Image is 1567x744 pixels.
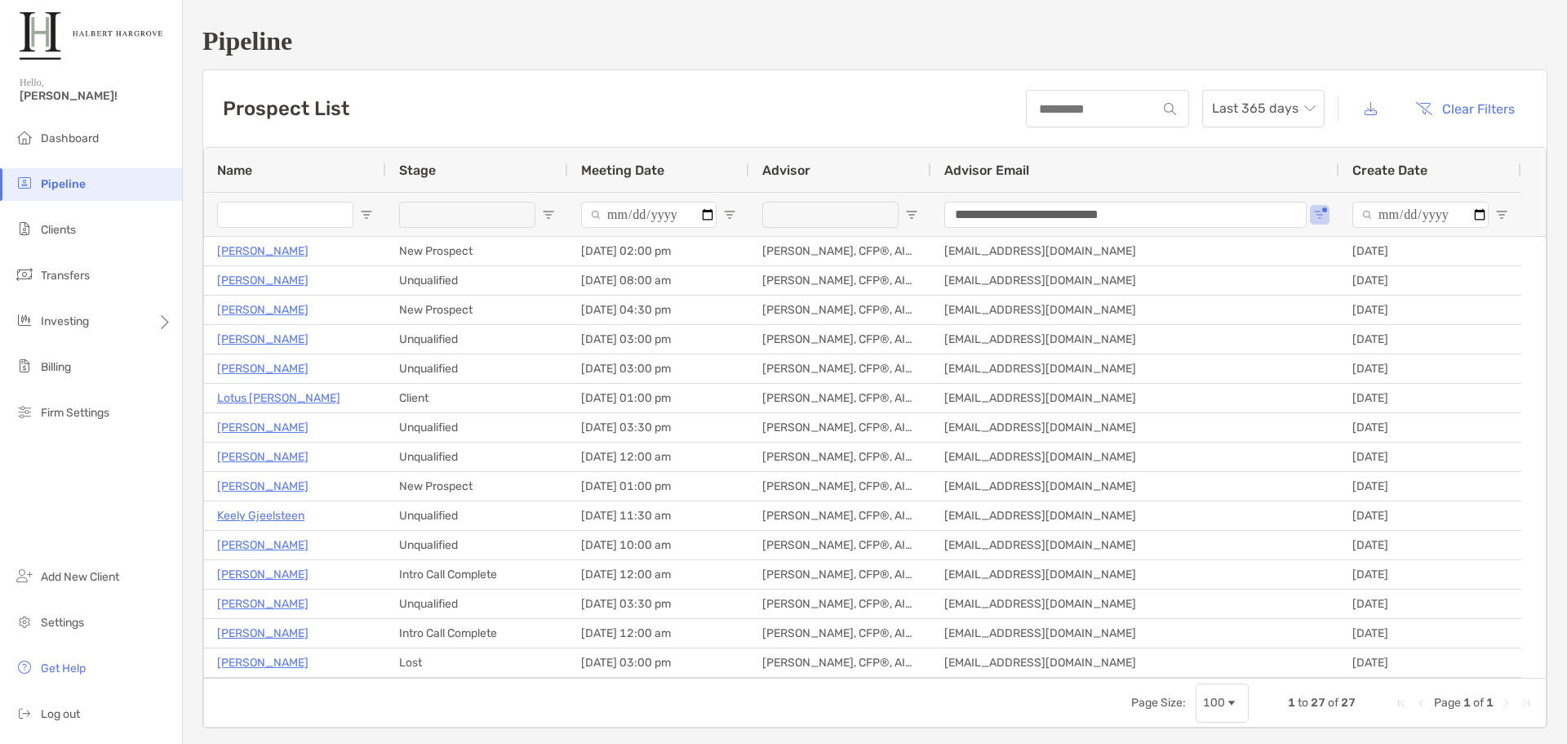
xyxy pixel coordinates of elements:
[568,560,749,589] div: [DATE] 12:00 am
[217,163,252,178] span: Name
[931,472,1339,501] div: [EMAIL_ADDRESS][DOMAIN_NAME]
[386,472,568,501] div: New Prospect
[386,354,568,383] div: Unqualified
[217,447,309,467] p: [PERSON_NAME]
[41,177,86,191] span: Pipeline
[386,619,568,648] div: Intro Call Complete
[749,472,931,501] div: [PERSON_NAME], CFP®, AIF®
[217,476,309,497] p: [PERSON_NAME]
[568,296,749,324] div: [DATE] 04:30 pm
[41,570,119,584] span: Add New Client
[20,7,162,65] img: Zoe Logo
[217,359,309,379] p: [PERSON_NAME]
[568,590,749,618] div: [DATE] 03:30 pm
[15,402,34,421] img: firm-settings icon
[1298,696,1308,710] span: to
[581,202,717,228] input: Meeting Date Filter Input
[931,560,1339,589] div: [EMAIL_ADDRESS][DOMAIN_NAME]
[217,270,309,291] p: [PERSON_NAME]
[1339,501,1521,530] div: [DATE]
[41,662,86,675] span: Get Help
[1414,697,1427,710] div: Previous Page
[762,163,810,178] span: Advisor
[1434,696,1461,710] span: Page
[386,531,568,559] div: Unqualified
[1395,697,1408,710] div: First Page
[1164,103,1176,115] img: input icon
[217,594,309,614] a: [PERSON_NAME]
[1212,91,1315,127] span: Last 365 days
[749,560,931,589] div: [PERSON_NAME], CFP®, AIF®
[386,384,568,412] div: Client
[749,501,931,530] div: [PERSON_NAME], CFP®, AIF®
[1473,696,1484,710] span: of
[15,173,34,193] img: pipeline icon
[944,202,1307,228] input: Advisor Email Filter Input
[568,501,749,530] div: [DATE] 11:30 am
[217,564,309,585] a: [PERSON_NAME]
[749,325,931,354] div: [PERSON_NAME], CFP®, AIF®
[931,443,1339,471] div: [EMAIL_ADDRESS][DOMAIN_NAME]
[1288,696,1295,710] span: 1
[15,265,34,284] img: transfers icon
[931,501,1339,530] div: [EMAIL_ADDRESS][DOMAIN_NAME]
[1339,384,1521,412] div: [DATE]
[1520,697,1533,710] div: Last Page
[1203,696,1225,710] div: 100
[15,356,34,376] img: billing icon
[217,623,309,644] p: [PERSON_NAME]
[1339,590,1521,618] div: [DATE]
[931,590,1339,618] div: [EMAIL_ADDRESS][DOMAIN_NAME]
[749,266,931,295] div: [PERSON_NAME], CFP®, AIF®
[20,89,172,103] span: [PERSON_NAME]!
[749,443,931,471] div: [PERSON_NAME], CFP®, AIF®
[360,208,373,221] button: Open Filter Menu
[568,472,749,501] div: [DATE] 01:00 pm
[568,325,749,354] div: [DATE] 03:00 pm
[1328,696,1338,710] span: of
[568,413,749,442] div: [DATE] 03:30 pm
[386,648,568,677] div: Lost
[15,703,34,723] img: logout icon
[217,417,309,438] a: [PERSON_NAME]
[217,388,340,408] a: Lotus [PERSON_NAME]
[41,131,99,145] span: Dashboard
[931,413,1339,442] div: [EMAIL_ADDRESS][DOMAIN_NAME]
[581,163,664,178] span: Meeting Date
[41,616,84,630] span: Settings
[749,384,931,412] div: [PERSON_NAME], CFP®, AIF®
[15,219,34,238] img: clients icon
[217,241,309,261] p: [PERSON_NAME]
[542,208,555,221] button: Open Filter Menu
[1403,91,1527,127] button: Clear Filters
[399,163,436,178] span: Stage
[944,163,1029,178] span: Advisor Email
[931,237,1339,265] div: [EMAIL_ADDRESS][DOMAIN_NAME]
[386,501,568,530] div: Unqualified
[931,296,1339,324] div: [EMAIL_ADDRESS][DOMAIN_NAME]
[905,208,918,221] button: Open Filter Menu
[1352,163,1427,178] span: Create Date
[41,223,76,237] span: Clients
[931,266,1339,295] div: [EMAIL_ADDRESS][DOMAIN_NAME]
[931,648,1339,677] div: [EMAIL_ADDRESS][DOMAIN_NAME]
[931,531,1339,559] div: [EMAIL_ADDRESS][DOMAIN_NAME]
[15,566,34,586] img: add_new_client icon
[1196,684,1249,723] div: Page Size
[223,97,349,120] h3: Prospect List
[1313,208,1326,221] button: Open Filter Menu
[1495,208,1508,221] button: Open Filter Menu
[386,443,568,471] div: Unqualified
[1463,696,1471,710] span: 1
[41,707,80,721] span: Log out
[1339,296,1521,324] div: [DATE]
[1500,697,1513,710] div: Next Page
[568,384,749,412] div: [DATE] 01:00 pm
[749,590,931,618] div: [PERSON_NAME], CFP®, AIF®
[217,535,309,555] a: [PERSON_NAME]
[568,619,749,648] div: [DATE] 12:00 am
[931,354,1339,383] div: [EMAIL_ADDRESS][DOMAIN_NAME]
